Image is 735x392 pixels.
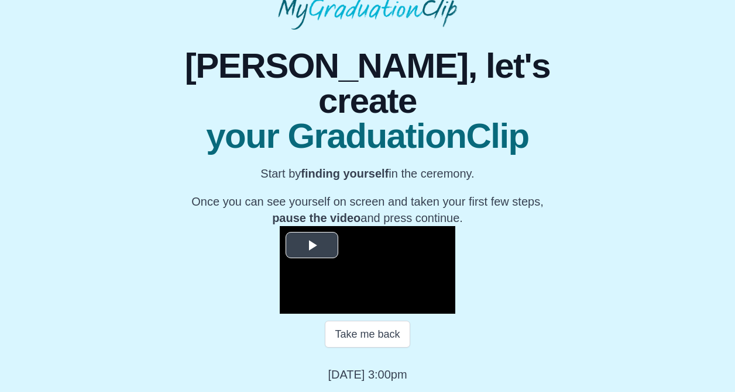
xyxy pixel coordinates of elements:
p: Once you can see yourself on screen and taken your first few steps, and press continue. [184,193,551,226]
span: your GraduationClip [184,119,551,154]
p: Start by in the ceremony. [184,165,551,182]
b: finding yourself [301,167,389,180]
button: Play Video [286,232,338,258]
span: [PERSON_NAME], let's create [184,48,551,119]
p: [DATE] 3:00pm [328,366,407,383]
b: pause the video [272,211,360,224]
div: Video Player [280,226,455,314]
button: Take me back [325,321,410,348]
